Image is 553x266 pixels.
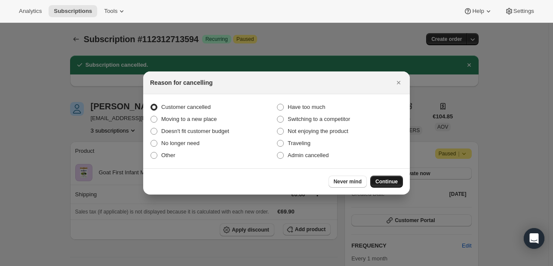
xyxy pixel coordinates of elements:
span: Analytics [19,8,42,15]
button: Help [458,5,498,17]
button: Analytics [14,5,47,17]
span: Help [472,8,484,15]
div: Open Intercom Messenger [524,228,544,249]
h2: Reason for cancelling [150,78,212,87]
span: Admin cancelled [288,152,329,158]
button: Settings [500,5,539,17]
span: Settings [513,8,534,15]
span: Customer cancelled [161,104,211,110]
span: Never mind [334,178,362,185]
span: Traveling [288,140,310,146]
span: Continue [375,178,398,185]
span: Not enjoying the product [288,128,348,134]
button: Close [393,77,405,89]
span: Moving to a new place [161,116,217,122]
span: No longer need [161,140,200,146]
span: Have too much [288,104,325,110]
span: Other [161,152,175,158]
button: Continue [370,176,403,188]
button: Never mind [329,176,367,188]
span: Subscriptions [54,8,92,15]
span: Doesn't fit customer budget [161,128,229,134]
button: Subscriptions [49,5,97,17]
span: Tools [104,8,117,15]
button: Tools [99,5,131,17]
span: Switching to a competitor [288,116,350,122]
